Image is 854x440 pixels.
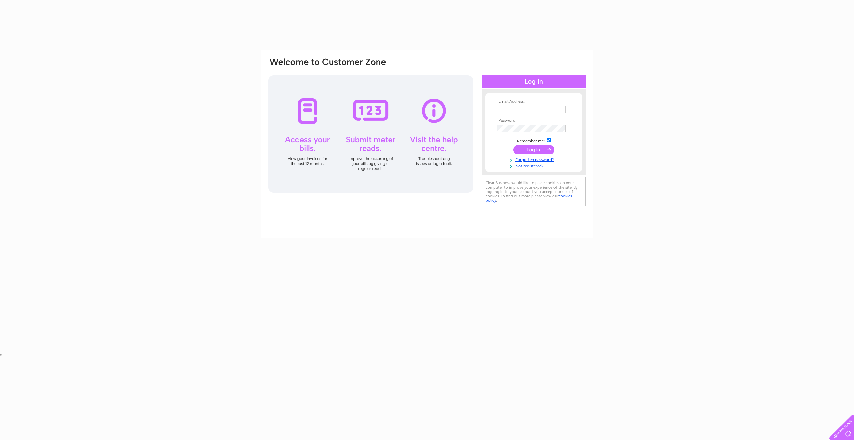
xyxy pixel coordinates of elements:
[497,162,573,169] a: Not registered?
[495,137,573,144] td: Remember me?
[495,99,573,104] th: Email Address:
[497,156,573,162] a: Forgotten password?
[486,194,572,203] a: cookies policy
[513,145,554,154] input: Submit
[495,118,573,123] th: Password:
[482,177,586,206] div: Clear Business would like to place cookies on your computer to improve your experience of the sit...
